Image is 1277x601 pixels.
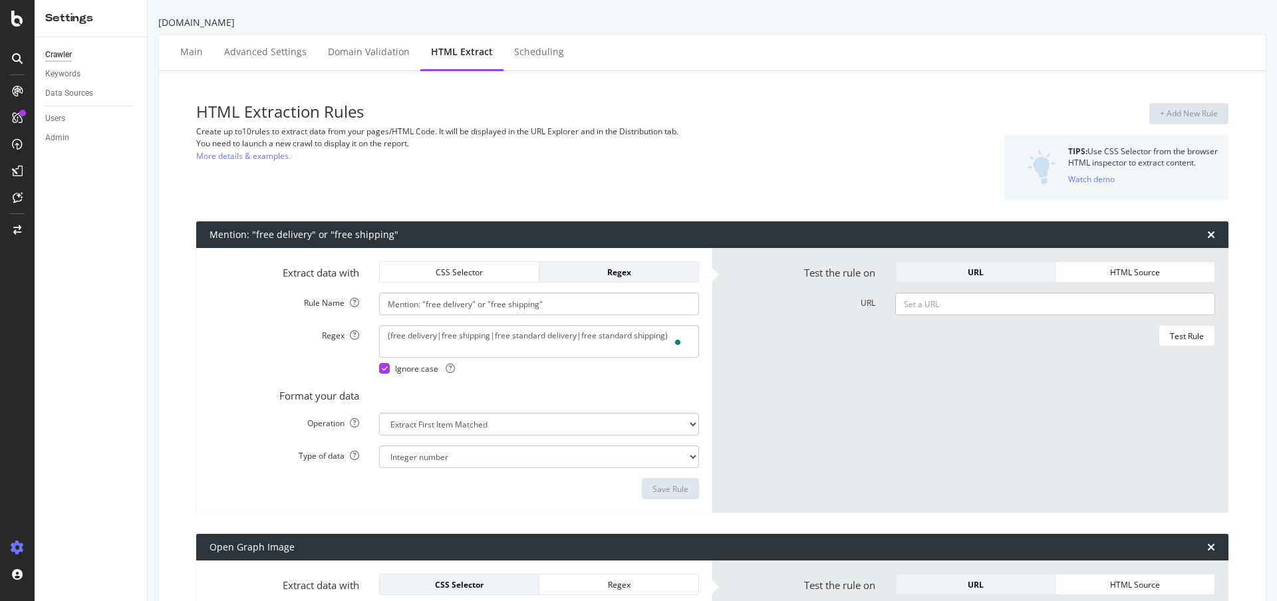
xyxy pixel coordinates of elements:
button: Regex [539,574,699,595]
div: [DOMAIN_NAME] [158,16,1266,29]
a: Admin [45,131,138,145]
div: Create up to 10 rules to extract data from your pages/HTML Code. It will be displayed in the URL ... [196,126,877,137]
button: Regex [539,261,699,283]
label: Format your data [200,384,369,403]
div: Regex [550,579,688,590]
label: Test the rule on [716,574,885,592]
div: Scheduling [514,45,564,59]
div: URL [907,579,1044,590]
label: Extract data with [200,574,369,592]
label: Test the rule on [716,261,885,280]
div: URL [907,267,1044,278]
button: Watch demo [1068,168,1115,189]
div: Settings [45,11,136,26]
div: Open Graph Image [210,541,295,554]
div: times [1207,542,1215,552]
div: Advanced Settings [224,45,307,59]
a: More details & examples. [196,149,291,163]
div: You need to launch a new crawl to display it on the report. [196,138,877,149]
button: URL [895,261,1056,283]
span: Ignore case [395,363,455,374]
div: Keywords [45,67,80,81]
input: Set a URL [895,293,1215,315]
div: HTML Source [1066,579,1204,590]
label: Extract data with [200,261,369,280]
label: Type of data [200,445,369,461]
button: URL [895,574,1056,595]
div: HTML Source [1066,267,1204,278]
div: Main [180,45,203,59]
div: CSS Selector [390,267,528,278]
input: Provide a name [379,293,699,315]
a: Keywords [45,67,138,81]
button: HTML Source [1056,574,1215,595]
a: Data Sources [45,86,138,100]
div: Users [45,112,65,126]
button: Test Rule [1159,325,1215,346]
label: URL [716,293,885,308]
div: Domain Validation [328,45,410,59]
div: Admin [45,131,69,145]
div: Save Rule [652,483,688,495]
button: CSS Selector [379,574,539,595]
div: Mention: "free delivery" or "free shipping" [210,228,398,241]
button: HTML Source [1056,261,1215,283]
a: Crawler [45,48,138,62]
div: CSS Selector [390,579,528,590]
textarea: To enrich screen reader interactions, please activate Accessibility in Grammarly extension settings [379,325,699,357]
h3: HTML Extraction Rules [196,103,877,120]
div: Test Rule [1170,330,1204,342]
div: Regex [550,267,688,278]
div: + Add New Rule [1160,108,1218,119]
label: Rule Name [200,293,369,308]
div: HTML inspector to extract content. [1068,157,1218,168]
label: Operation [200,413,369,429]
div: HTML Extract [431,45,493,59]
div: Data Sources [45,86,93,100]
button: Save Rule [642,478,699,499]
img: DZQOUYU0WpgAAAAASUVORK5CYII= [1028,150,1056,185]
div: times [1207,229,1215,240]
label: Regex [200,325,369,341]
div: Crawler [45,48,72,62]
button: + Add New Rule [1149,103,1228,124]
div: Watch demo [1068,174,1115,185]
div: Use CSS Selector from the browser [1068,146,1218,157]
strong: TIPS: [1068,146,1087,157]
button: CSS Selector [379,261,539,283]
a: Users [45,112,138,126]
